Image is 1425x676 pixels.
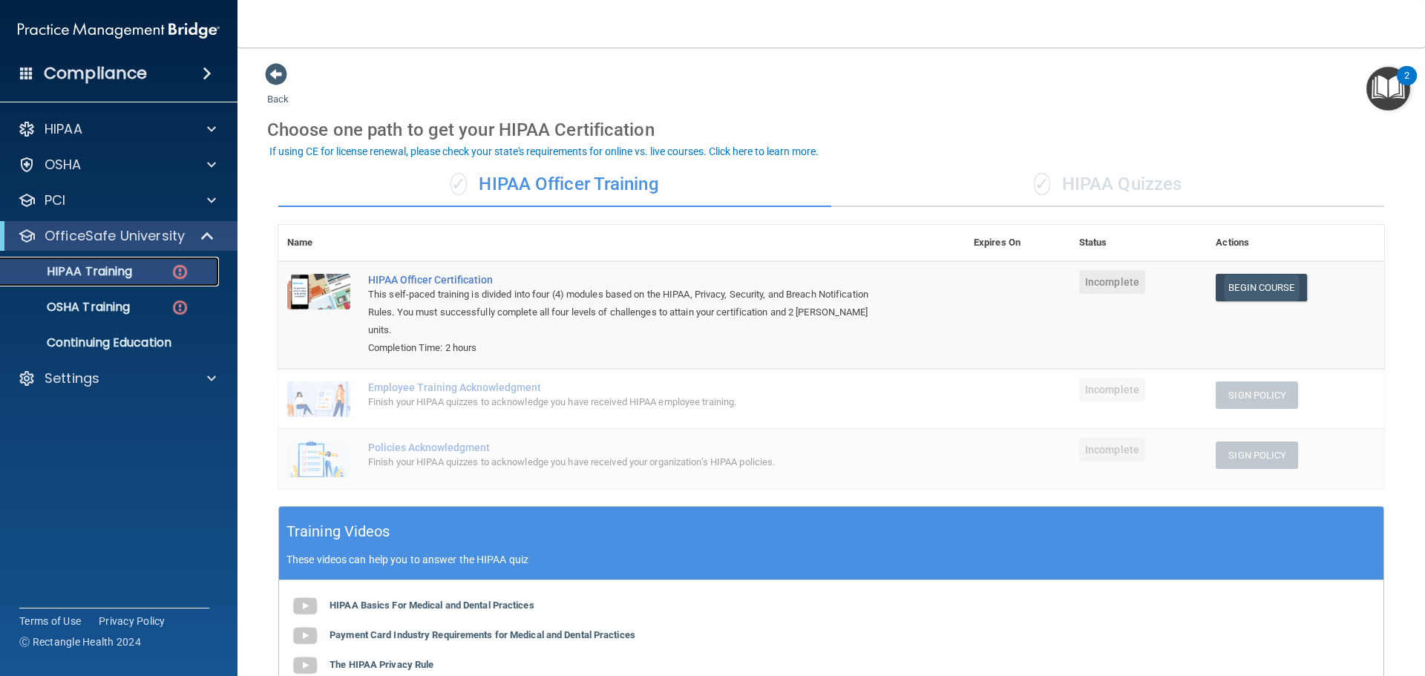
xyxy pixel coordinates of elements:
p: HIPAA [45,120,82,138]
p: OSHA [45,156,82,174]
a: HIPAA [18,120,216,138]
div: HIPAA Officer Training [278,163,831,207]
img: gray_youtube_icon.38fcd6cc.png [290,591,320,621]
img: PMB logo [18,16,220,45]
span: ✓ [1034,173,1050,195]
button: Sign Policy [1216,381,1298,409]
b: HIPAA Basics For Medical and Dental Practices [330,600,534,611]
button: Open Resource Center, 2 new notifications [1366,67,1410,111]
b: Payment Card Industry Requirements for Medical and Dental Practices [330,629,635,640]
p: OfficeSafe University [45,227,185,245]
h5: Training Videos [286,519,390,545]
b: The HIPAA Privacy Rule [330,659,433,670]
p: These videos can help you to answer the HIPAA quiz [286,554,1376,565]
span: Ⓒ Rectangle Health 2024 [19,634,141,649]
th: Status [1070,225,1207,261]
a: Back [267,76,289,105]
h4: Compliance [44,63,147,84]
div: Policies Acknowledgment [368,442,891,453]
a: OfficeSafe University [18,227,215,245]
p: Continuing Education [10,335,212,350]
a: OSHA [18,156,216,174]
span: Incomplete [1079,438,1145,462]
button: Sign Policy [1216,442,1298,469]
button: If using CE for license renewal, please check your state's requirements for online vs. live cours... [267,144,821,159]
div: This self-paced training is divided into four (4) modules based on the HIPAA, Privacy, Security, ... [368,286,891,339]
div: Completion Time: 2 hours [368,339,891,357]
iframe: Drift Widget Chat Controller [1168,571,1407,630]
span: Incomplete [1079,270,1145,294]
a: Settings [18,370,216,387]
p: OSHA Training [10,300,130,315]
p: PCI [45,191,65,209]
div: Employee Training Acknowledgment [368,381,891,393]
img: gray_youtube_icon.38fcd6cc.png [290,621,320,651]
a: Terms of Use [19,614,81,629]
th: Actions [1207,225,1384,261]
div: HIPAA Quizzes [831,163,1384,207]
div: Finish your HIPAA quizzes to acknowledge you have received HIPAA employee training. [368,393,891,411]
div: Choose one path to get your HIPAA Certification [267,108,1395,151]
img: danger-circle.6113f641.png [171,263,189,281]
a: PCI [18,191,216,209]
th: Expires On [965,225,1070,261]
p: HIPAA Training [10,264,132,279]
div: 2 [1404,76,1409,95]
div: If using CE for license renewal, please check your state's requirements for online vs. live cours... [269,146,819,157]
th: Name [278,225,359,261]
span: Incomplete [1079,378,1145,401]
img: danger-circle.6113f641.png [171,298,189,317]
p: Settings [45,370,99,387]
a: HIPAA Officer Certification [368,274,891,286]
a: Privacy Policy [99,614,166,629]
a: Begin Course [1216,274,1306,301]
div: Finish your HIPAA quizzes to acknowledge you have received your organization’s HIPAA policies. [368,453,891,471]
span: ✓ [451,173,467,195]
